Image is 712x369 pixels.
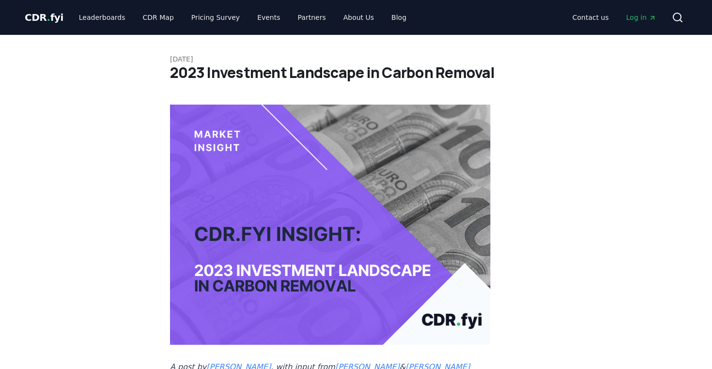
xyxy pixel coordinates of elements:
[184,9,248,26] a: Pricing Survey
[135,9,182,26] a: CDR Map
[336,9,382,26] a: About Us
[170,105,491,345] img: blog post image
[71,9,133,26] a: Leaderboards
[619,9,664,26] a: Log in
[170,54,542,64] p: [DATE]
[25,12,63,23] span: CDR fyi
[290,9,334,26] a: Partners
[626,13,656,22] span: Log in
[71,9,414,26] nav: Main
[565,9,664,26] nav: Main
[170,64,542,81] h1: 2023 Investment Landscape in Carbon Removal
[25,11,63,24] a: CDR.fyi
[565,9,617,26] a: Contact us
[47,12,50,23] span: .
[249,9,288,26] a: Events
[384,9,414,26] a: Blog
